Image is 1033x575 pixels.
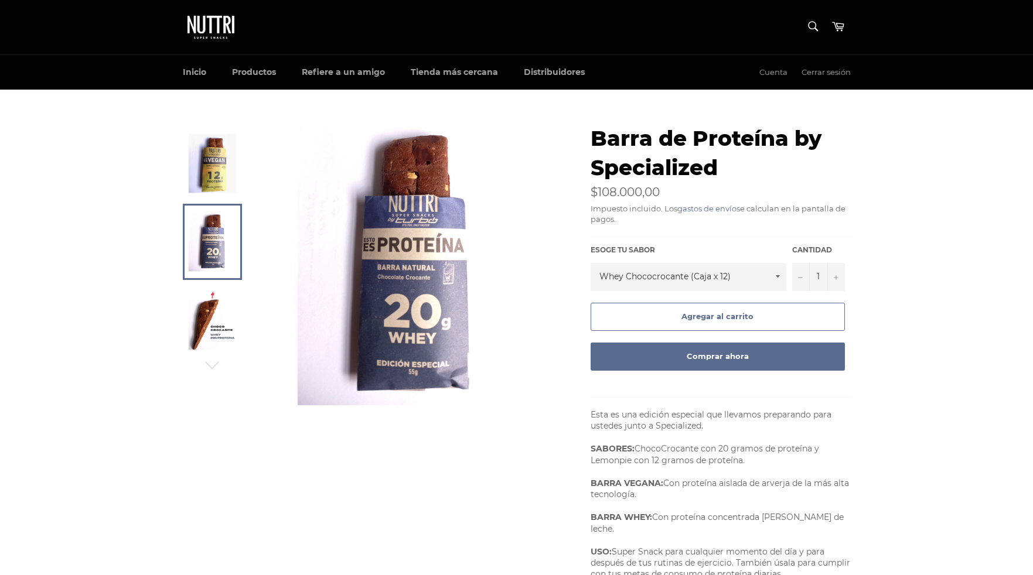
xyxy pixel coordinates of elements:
[591,204,851,225] div: Impuesto incluido. Los se calculan en la pantalla de pagos.
[591,546,612,557] strong: USO:
[677,204,737,213] a: gastos de envío
[298,124,523,405] img: Barra de Proteína by Specialized
[399,55,510,90] a: Tienda más cercana
[591,245,786,255] label: Esoge tu sabor
[792,263,810,291] button: Quitar uno a la cantidad de artículos
[591,124,851,182] h1: Barra de Proteína by Specialized
[220,55,288,90] a: Productos
[591,478,663,488] strong: BARRA VEGANA:
[681,312,754,321] span: Agregar al carrito
[591,443,635,454] strong: SABORES:
[591,443,819,465] span: ChocoCrocante con 20 gramos de proteína y Lemonpie con 12 gramos de proteína.
[591,343,845,371] button: Comprar ahora
[512,55,596,90] a: Distribuidores
[591,478,849,499] span: Con proteína aislada de arverja de la más alta tecnología.
[171,55,218,90] a: Inicio
[591,512,652,522] strong: BARRA WHEY:
[591,303,845,331] button: Agregar al carrito
[189,290,236,350] img: Barra de Proteína by Specialized
[591,185,660,199] span: $108.000,00
[290,55,397,90] a: Refiere a un amigo
[591,512,844,533] span: Con proteína concentrada [PERSON_NAME] de leche.
[591,409,851,432] p: Esta es una edición especial que llevamos preparando para ustedes junto a Specialized.
[827,263,845,291] button: Aumentar uno a la cantidad de artículos
[754,56,793,90] a: Cuenta
[792,245,845,255] label: Cantidad
[189,134,236,193] img: Barra de Proteína by Specialized
[796,56,857,90] a: Cerrar sesión
[183,12,241,43] img: Nuttri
